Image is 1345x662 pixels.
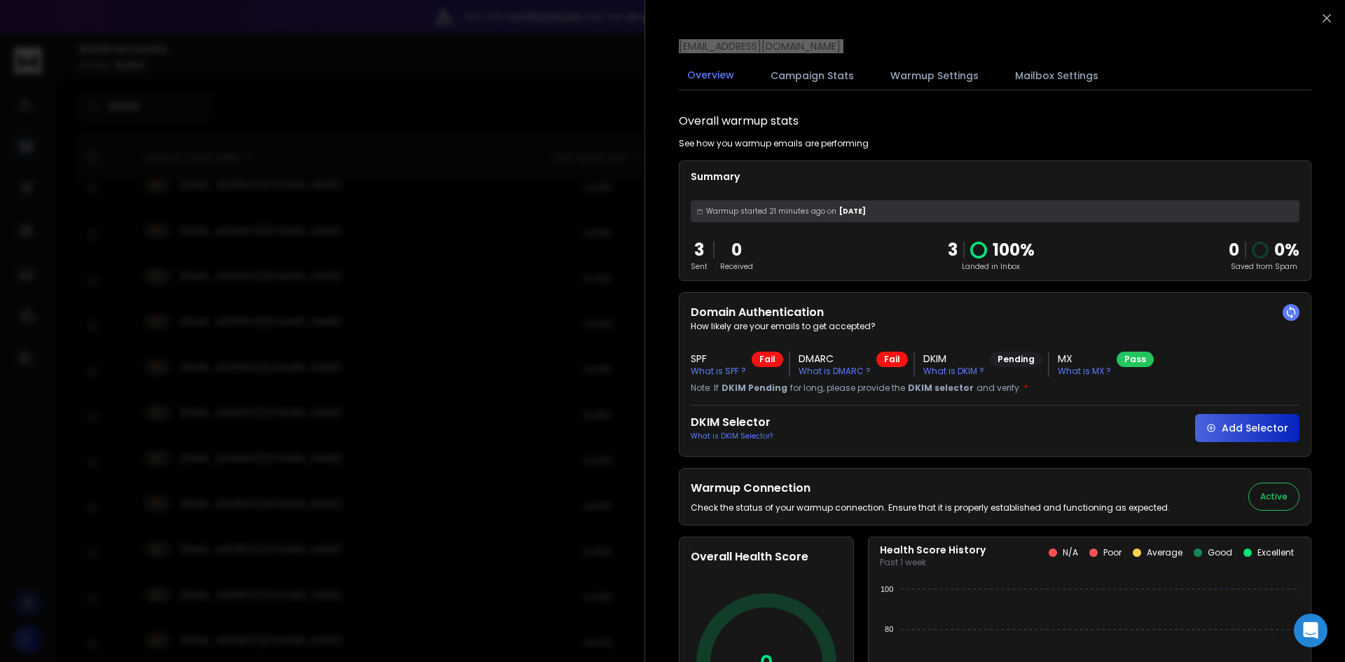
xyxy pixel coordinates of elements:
div: [DATE] [691,200,1299,222]
div: Fail [876,352,908,367]
button: Active [1248,483,1299,511]
p: Poor [1103,547,1122,558]
h1: Overall warmup stats [679,113,799,130]
h3: DKIM [923,352,984,366]
button: Add Selector [1195,414,1299,442]
p: N/A [1063,547,1078,558]
p: Average [1147,547,1182,558]
p: Landed in Inbox [948,261,1035,272]
p: Excellent [1257,547,1294,558]
div: Open Intercom Messenger [1294,614,1327,647]
h2: Warmup Connection [691,480,1170,497]
p: Note: If for long, please provide the and verify. [691,382,1299,394]
span: DKIM selector [908,382,974,394]
h2: Overall Health Score [691,549,842,565]
p: How likely are your emails to get accepted? [691,321,1299,332]
h2: Domain Authentication [691,304,1299,321]
p: What is DMARC ? [799,366,871,377]
p: Received [720,261,753,272]
p: Saved from Spam [1229,261,1299,272]
p: What is DKIM Selector? [691,431,773,441]
div: Pass [1117,352,1154,367]
p: What is SPF ? [691,366,746,377]
h3: MX [1058,352,1111,366]
button: Warmup Settings [882,60,987,91]
p: 3 [948,239,958,261]
button: Overview [679,60,743,92]
p: Sent [691,261,708,272]
h3: SPF [691,352,746,366]
p: Check the status of your warmup connection. Ensure that it is properly established and functionin... [691,502,1170,513]
p: Past 1 week [880,557,986,568]
p: Summary [691,170,1299,184]
p: 3 [691,239,708,261]
p: Health Score History [880,543,986,557]
h2: DKIM Selector [691,414,773,431]
p: Good [1208,547,1232,558]
button: Mailbox Settings [1007,60,1107,91]
tspan: 100 [881,585,893,593]
p: 0 % [1274,239,1299,261]
div: Fail [752,352,783,367]
p: What is DKIM ? [923,366,984,377]
p: 100 % [993,239,1035,261]
span: Warmup started 21 minutes ago on [706,206,836,216]
button: Campaign Stats [762,60,862,91]
strong: 0 [1229,238,1239,261]
p: 0 [720,239,753,261]
span: DKIM Pending [722,382,787,394]
tspan: 80 [885,625,893,633]
div: Pending [990,352,1042,367]
h3: DMARC [799,352,871,366]
p: See how you warmup emails are performing [679,138,869,149]
p: [EMAIL_ADDRESS][DOMAIN_NAME] [679,39,841,53]
p: What is MX ? [1058,366,1111,377]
